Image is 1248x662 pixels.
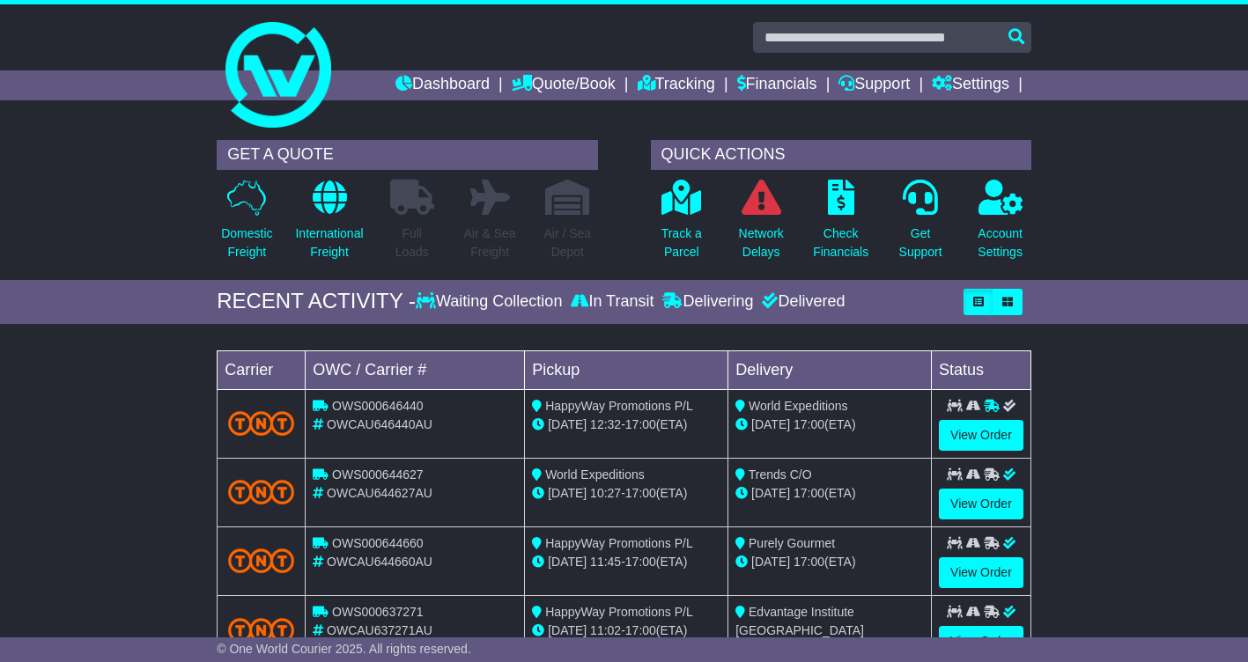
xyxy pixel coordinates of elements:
span: 11:02 [590,623,621,637]
td: Status [932,350,1031,389]
a: CheckFinancials [812,179,869,271]
div: - (ETA) [532,553,720,571]
a: AccountSettings [977,179,1023,271]
a: NetworkDelays [738,179,785,271]
div: - (ETA) [532,622,720,640]
span: OWS000637271 [332,605,424,619]
span: Edvantage Institute [GEOGRAPHIC_DATA] [735,605,864,637]
div: (ETA) [735,553,924,571]
a: View Order [939,626,1023,657]
span: Trends C/O [749,467,812,482]
img: TNT_Domestic.png [228,548,294,572]
a: Track aParcel [661,179,703,271]
div: RECENT ACTIVITY - [217,289,416,314]
a: DomesticFreight [220,179,273,271]
span: [DATE] [751,417,790,431]
p: Air / Sea Depot [543,224,591,261]
span: HappyWay Promotions P/L [545,605,693,619]
span: © One World Courier 2025. All rights reserved. [217,642,471,656]
td: Carrier [218,350,306,389]
span: World Expeditions [749,399,848,413]
div: (ETA) [735,484,924,503]
img: TNT_Domestic.png [228,480,294,504]
span: 11:45 [590,555,621,569]
p: Full Loads [390,224,434,261]
a: View Order [939,557,1023,588]
span: 17:00 [625,486,656,500]
img: TNT_Domestic.png [228,618,294,642]
a: Quote/Book [512,70,616,100]
a: InternationalFreight [294,179,364,271]
p: Account Settings [978,224,1023,261]
span: OWCAU646440AU [327,417,432,431]
span: HappyWay Promotions P/L [545,399,693,413]
span: 10:27 [590,486,621,500]
span: 17:00 [794,486,824,500]
p: Air & Sea Freight [463,224,515,261]
a: Tracking [638,70,715,100]
div: - (ETA) [532,416,720,434]
div: - (ETA) [532,484,720,503]
span: [DATE] [548,417,587,431]
span: 12:32 [590,417,621,431]
div: Delivering [658,292,757,312]
div: (ETA) [735,416,924,434]
div: Waiting Collection [416,292,566,312]
div: GET A QUOTE [217,140,597,170]
span: [DATE] [751,486,790,500]
span: 17:00 [794,555,824,569]
span: OWCAU637271AU [327,623,432,637]
span: 17:00 [794,417,824,431]
img: TNT_Domestic.png [228,411,294,435]
div: In Transit [566,292,658,312]
span: HappyWay Promotions P/L [545,536,693,550]
span: OWS000644627 [332,467,424,482]
td: Pickup [525,350,728,389]
span: 17:00 [625,417,656,431]
div: QUICK ACTIONS [651,140,1031,170]
span: OWS000644660 [332,536,424,550]
span: [DATE] [548,555,587,569]
span: [DATE] [548,623,587,637]
a: Financials [737,70,817,100]
a: View Order [939,420,1023,451]
p: International Freight [295,224,363,261]
a: Support [838,70,910,100]
p: Track a Parcel [661,224,702,261]
span: Purely Gourmet [749,536,835,550]
a: GetSupport [898,179,943,271]
span: [DATE] [548,486,587,500]
p: Domestic Freight [221,224,272,261]
span: World Expeditions [545,467,645,482]
a: Dashboard [395,70,490,100]
span: OWS000646440 [332,399,424,413]
div: Delivered [757,292,845,312]
span: [DATE] [751,555,790,569]
span: 17:00 [625,623,656,637]
td: OWC / Carrier # [306,350,525,389]
span: 17:00 [625,555,656,569]
p: Check Financials [813,224,868,261]
a: View Order [939,489,1023,519]
p: Network Delays [739,224,784,261]
p: Get Support [899,224,942,261]
td: Delivery [728,350,932,389]
a: Settings [932,70,1009,100]
span: OWCAU644627AU [327,486,432,500]
span: OWCAU644660AU [327,555,432,569]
